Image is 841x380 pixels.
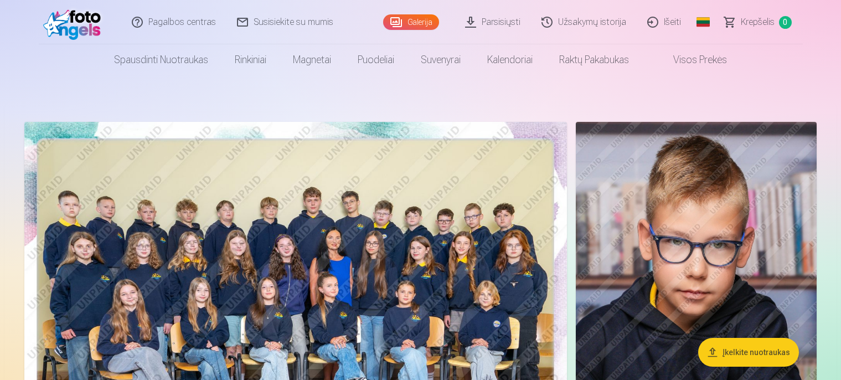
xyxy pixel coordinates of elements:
a: Kalendoriai [474,44,546,75]
a: Visos prekės [642,44,740,75]
span: Krepšelis [741,16,775,29]
a: Spausdinti nuotraukas [101,44,221,75]
a: Rinkiniai [221,44,280,75]
span: 0 [779,16,792,29]
a: Magnetai [280,44,344,75]
img: /fa2 [43,4,107,40]
a: Puodeliai [344,44,407,75]
button: Įkelkite nuotraukas [698,338,799,367]
a: Suvenyrai [407,44,474,75]
a: Raktų pakabukas [546,44,642,75]
a: Galerija [383,14,439,30]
